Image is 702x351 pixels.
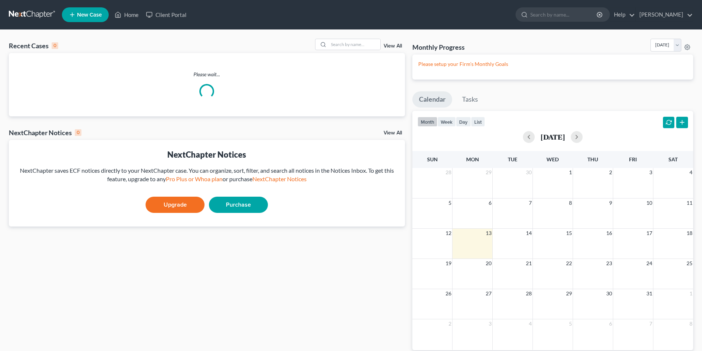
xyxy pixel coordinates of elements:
a: Purchase [209,197,268,213]
input: Search by name... [530,8,598,21]
a: Upgrade [146,197,205,213]
span: Thu [587,156,598,162]
a: Help [610,8,635,21]
h2: [DATE] [541,133,565,141]
span: 8 [568,199,573,207]
span: 1 [689,289,693,298]
span: 13 [485,229,492,238]
span: 28 [445,168,452,177]
a: View All [384,43,402,49]
span: 24 [646,259,653,268]
div: NextChapter saves ECF notices directly to your NextChapter case. You can organize, sort, filter, ... [15,166,399,183]
h3: Monthly Progress [412,43,465,52]
a: [PERSON_NAME] [636,8,693,21]
span: 3 [488,319,492,328]
span: 1 [568,168,573,177]
span: 17 [646,229,653,238]
div: NextChapter Notices [15,149,399,160]
span: 29 [565,289,573,298]
span: 4 [528,319,532,328]
p: Please wait... [9,71,405,78]
span: 28 [525,289,532,298]
span: 2 [608,168,613,177]
span: 21 [525,259,532,268]
span: 6 [488,199,492,207]
span: 7 [528,199,532,207]
span: 25 [686,259,693,268]
div: 0 [52,42,58,49]
span: Mon [466,156,479,162]
a: Client Portal [142,8,190,21]
span: 12 [445,229,452,238]
span: 2 [448,319,452,328]
span: 31 [646,289,653,298]
span: 3 [649,168,653,177]
a: NextChapter Notices [252,175,307,182]
span: Tue [508,156,517,162]
span: 27 [485,289,492,298]
span: 18 [686,229,693,238]
button: week [437,117,456,127]
div: Recent Cases [9,41,58,50]
button: list [471,117,485,127]
span: 22 [565,259,573,268]
a: Pro Plus or Whoa plan [166,175,223,182]
span: Sun [427,156,438,162]
span: Wed [546,156,559,162]
a: View All [384,130,402,136]
span: 30 [605,289,613,298]
span: 19 [445,259,452,268]
span: 5 [448,199,452,207]
span: 5 [568,319,573,328]
button: day [456,117,471,127]
span: 30 [525,168,532,177]
a: Home [111,8,142,21]
span: 26 [445,289,452,298]
span: 4 [689,168,693,177]
span: 14 [525,229,532,238]
span: 23 [605,259,613,268]
span: 11 [686,199,693,207]
a: Tasks [455,91,485,108]
span: 7 [649,319,653,328]
div: NextChapter Notices [9,128,81,137]
span: 15 [565,229,573,238]
span: 9 [608,199,613,207]
a: Calendar [412,91,452,108]
span: 10 [646,199,653,207]
p: Please setup your Firm's Monthly Goals [418,60,687,68]
span: 16 [605,229,613,238]
button: month [418,117,437,127]
input: Search by name... [329,39,380,50]
span: 29 [485,168,492,177]
span: 6 [608,319,613,328]
span: 20 [485,259,492,268]
span: New Case [77,12,102,18]
span: Fri [629,156,637,162]
span: 8 [689,319,693,328]
div: 0 [75,129,81,136]
span: Sat [668,156,678,162]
